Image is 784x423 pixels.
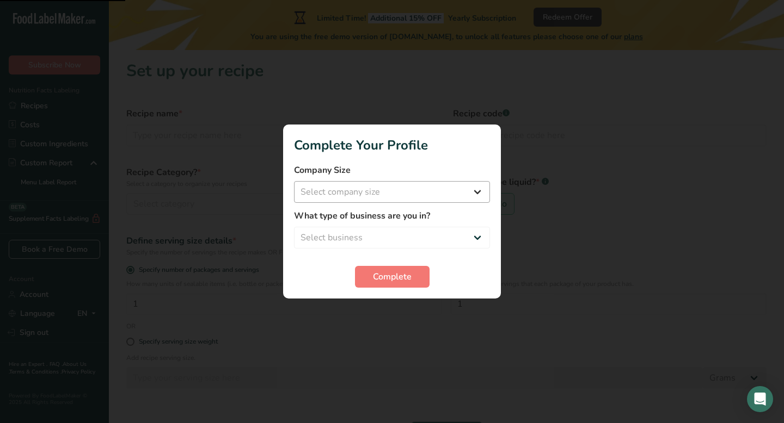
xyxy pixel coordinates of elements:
[355,266,430,288] button: Complete
[294,135,490,155] h1: Complete Your Profile
[294,164,490,177] label: Company Size
[373,270,412,283] span: Complete
[747,386,773,412] div: Open Intercom Messenger
[294,209,490,222] label: What type of business are you in?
